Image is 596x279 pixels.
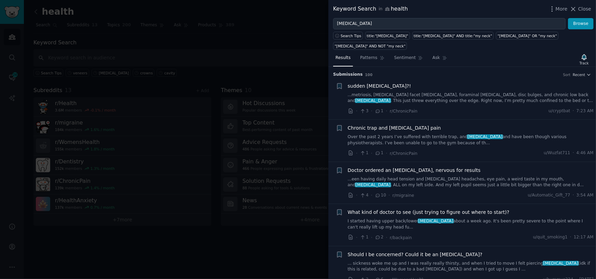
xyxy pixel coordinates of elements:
span: r/backpain [390,235,412,240]
button: More [549,5,568,13]
span: · [371,192,372,199]
span: · [386,234,387,241]
a: I started having upper back/lower[MEDICAL_DATA]about a week ago. It's been pretty severe to the p... [348,218,594,230]
div: title:"[MEDICAL_DATA]" AND title:"my neck" [414,33,492,38]
button: Recent [573,72,591,77]
span: 7:23 AM [577,108,594,114]
div: Sort [563,72,571,77]
a: What kind of doctor to see (just trying to figure out where to start)? [348,209,510,216]
span: in [379,6,382,12]
span: · [356,150,357,157]
span: Sentiment [394,55,416,61]
span: 2 [375,234,383,240]
button: Track [577,52,591,67]
span: 1 [375,108,383,114]
span: 12:17 AM [574,234,594,240]
span: More [556,5,568,13]
span: · [356,107,357,115]
div: title:"[MEDICAL_DATA]" [367,33,408,38]
a: "[MEDICAL_DATA]" OR "my neck" [496,32,558,40]
span: [MEDICAL_DATA] [467,134,503,139]
span: 10 [375,192,386,199]
span: · [356,234,357,241]
span: Ask [432,55,440,61]
span: [MEDICAL_DATA] [418,219,454,223]
span: · [356,192,357,199]
span: r/ChronicPain [390,109,417,114]
span: [MEDICAL_DATA] [355,182,391,187]
span: 3 [360,108,368,114]
span: Search Tips [341,33,361,38]
a: Sentiment [392,53,425,67]
div: "[MEDICAL_DATA]" AND NOT "my neck" [335,44,406,48]
span: · [573,192,574,199]
div: Track [580,61,589,65]
span: · [371,107,372,115]
a: sudden [MEDICAL_DATA]?! [348,83,411,90]
a: ... sickness woke me up and I was really really thirsty, and when I tried to move I felt piercing... [348,261,594,273]
span: u/Wuzfat711 [544,150,570,156]
button: Browse [568,18,594,30]
span: 1 [375,150,383,156]
a: Ask [430,53,450,67]
a: Doctor ordered an [MEDICAL_DATA], nervous for results [348,167,481,174]
span: 4:46 AM [577,150,594,156]
span: [MEDICAL_DATA] [355,98,391,103]
div: Keyword Search health [333,5,408,13]
span: 3:54 AM [577,192,594,199]
span: Submission s [333,72,363,78]
span: · [573,108,574,114]
span: 4 [360,192,368,199]
span: r/ChronicPain [390,151,417,156]
div: "[MEDICAL_DATA]" OR "my neck" [498,33,557,38]
span: Patterns [360,55,377,61]
a: ...metriosis, [MEDICAL_DATA] facet [MEDICAL_DATA], foraminal [MEDICAL_DATA], disc bulges, and chr... [348,92,594,104]
span: Close [578,5,591,13]
span: 100 [365,73,373,77]
a: Should I be concerned? Could it be an [MEDICAL_DATA]? [348,251,483,258]
a: Chronic trap and [MEDICAL_DATA] pain [348,124,441,132]
span: · [386,107,387,115]
span: · [386,150,387,157]
a: title:"[MEDICAL_DATA]" AND title:"my neck" [412,32,494,40]
a: Patterns [358,53,387,67]
span: · [371,234,372,241]
span: Results [336,55,351,61]
button: Search Tips [333,32,363,40]
span: u/cryptbat [549,108,570,114]
a: Over the past 2 years I’ve suffered with terrible trap, and[MEDICAL_DATA]and have been though var... [348,134,594,146]
a: Results [333,53,353,67]
span: · [371,150,372,157]
span: 1 [360,150,368,156]
a: title:"[MEDICAL_DATA]" [365,32,410,40]
span: u/Automatic_Gift_77 [528,192,570,199]
span: · [573,150,574,156]
span: u/quit_smoking1 [533,234,568,240]
span: Recent [573,72,585,77]
span: r/migraine [393,193,414,198]
a: ...een having daily head tension and [MEDICAL_DATA] headaches, eye pain, a weird taste in my mout... [348,176,594,188]
a: "[MEDICAL_DATA]" AND NOT "my neck" [333,42,407,50]
span: [MEDICAL_DATA] [543,261,579,266]
button: Close [570,5,591,13]
input: Try a keyword related to your business [333,18,566,30]
span: · [388,192,390,199]
span: · [570,234,571,240]
span: 1 [360,234,368,240]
